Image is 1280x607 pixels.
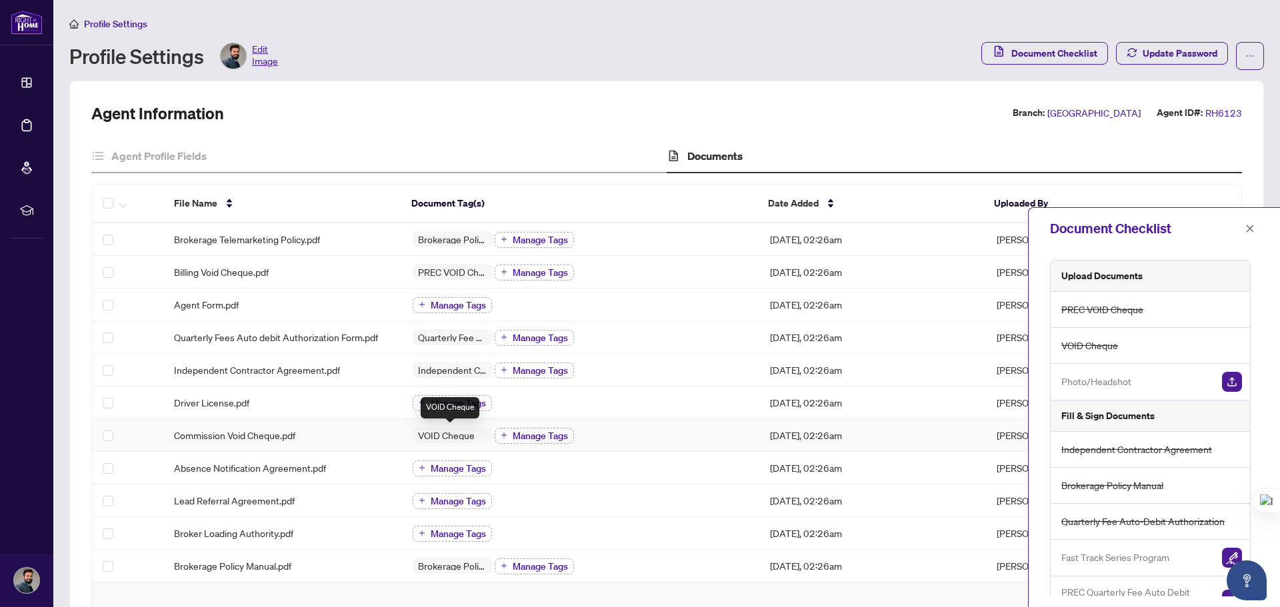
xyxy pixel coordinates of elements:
[413,235,493,244] span: Brokerage Policy Manual
[687,148,743,164] h4: Documents
[501,432,507,438] span: plus
[513,268,568,277] span: Manage Tags
[501,334,507,340] span: plus
[983,185,1161,223] th: Uploaded By
[513,431,568,440] span: Manage Tags
[986,386,1165,419] td: [PERSON_NAME]
[1061,442,1212,457] span: Independent Contractor Agreement
[1205,105,1242,121] span: RH6123
[759,550,986,582] td: [DATE], 02:26am
[495,330,574,346] button: Manage Tags
[431,301,486,310] span: Manage Tags
[421,397,479,418] div: VOID Cheque
[431,496,486,506] span: Manage Tags
[174,362,340,377] span: Independent Contractor Agreement.pdf
[1061,550,1169,565] span: Fast Track Series Program
[69,19,79,29] span: home
[759,419,986,452] td: [DATE], 02:26am
[174,196,217,211] span: File Name
[757,185,983,223] th: Date Added
[501,269,507,275] span: plus
[1143,43,1217,64] span: Update Password
[174,428,295,442] span: Commission Void Cheque.pdf
[174,526,293,540] span: Broker Loading Authority.pdf
[986,484,1165,517] td: [PERSON_NAME]
[513,333,568,342] span: Manage Tags
[759,354,986,386] td: [DATE], 02:26am
[419,497,425,504] span: plus
[495,558,574,574] button: Manage Tags
[513,235,568,245] span: Manage Tags
[174,395,249,410] span: Driver License.pdf
[1061,408,1155,423] h5: Fill & Sign Documents
[1245,224,1255,233] span: close
[11,10,43,35] img: logo
[495,362,574,378] button: Manage Tags
[431,464,486,473] span: Manage Tags
[431,529,486,538] span: Manage Tags
[759,289,986,321] td: [DATE], 02:26am
[1222,548,1242,568] img: Sign Document
[513,366,568,375] span: Manage Tags
[413,297,492,313] button: Manage Tags
[986,223,1165,256] td: [PERSON_NAME]
[413,332,493,342] span: Quarterly Fee Auto-Debit Authorization
[1222,372,1242,392] button: Upload Document
[759,386,986,419] td: [DATE], 02:26am
[413,395,492,411] button: Manage Tags
[413,460,492,476] button: Manage Tags
[174,493,295,508] span: Lead Referral Agreement.pdf
[14,568,39,593] img: Profile Icon
[419,464,425,471] span: plus
[1061,478,1163,493] span: Brokerage Policy Manual
[986,354,1165,386] td: [PERSON_NAME]
[513,562,568,571] span: Manage Tags
[413,561,493,570] span: Brokerage Policy Manual
[1061,269,1143,283] h5: Upload Documents
[419,301,425,308] span: plus
[1116,42,1228,65] button: Update Password
[501,562,507,569] span: plus
[759,452,986,484] td: [DATE], 02:26am
[759,484,986,517] td: [DATE], 02:26am
[174,265,269,279] span: Billing Void Cheque.pdf
[759,223,986,256] td: [DATE], 02:26am
[174,232,320,247] span: Brokerage Telemarketing Policy.pdf
[981,42,1108,65] button: Document Checklist
[221,43,246,69] img: Profile Icon
[1245,51,1255,61] span: ellipsis
[501,366,507,373] span: plus
[252,43,278,69] span: Edit Image
[413,493,492,509] button: Manage Tags
[1011,43,1097,64] span: Document Checklist
[413,365,493,374] span: Independent Contractor Agreement
[759,517,986,550] td: [DATE], 02:26am
[768,196,819,211] span: Date Added
[174,297,239,312] span: Agent Form.pdf
[501,236,507,243] span: plus
[495,428,574,444] button: Manage Tags
[1061,338,1118,353] span: VOID Cheque
[986,289,1165,321] td: [PERSON_NAME]
[419,399,425,406] span: plus
[986,321,1165,354] td: [PERSON_NAME]
[84,18,147,30] span: Profile Settings
[495,232,574,248] button: Manage Tags
[986,452,1165,484] td: [PERSON_NAME]
[174,558,291,573] span: Brokerage Policy Manual.pdf
[1047,105,1141,121] span: [GEOGRAPHIC_DATA]
[413,526,492,542] button: Manage Tags
[111,148,207,164] h4: Agent Profile Fields
[759,321,986,354] td: [DATE], 02:26am
[1061,374,1131,389] span: Photo/Headshot
[1050,219,1241,239] div: Document Checklist
[1061,514,1225,529] span: Quarterly Fee Auto-Debit Authorization
[986,550,1165,582] td: [PERSON_NAME]
[419,530,425,536] span: plus
[986,517,1165,550] td: [PERSON_NAME]
[174,460,326,475] span: Absence Notification Agreement.pdf
[986,256,1165,289] td: [PERSON_NAME]
[413,430,480,440] span: VOID Cheque
[413,267,493,277] span: PREC VOID Cheque
[986,419,1165,452] td: [PERSON_NAME]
